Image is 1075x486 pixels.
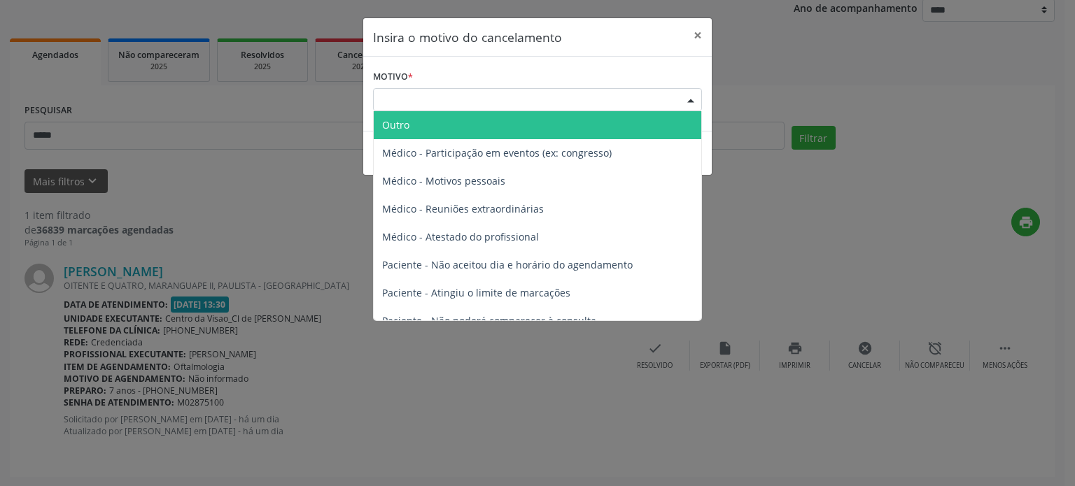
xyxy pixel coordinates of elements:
span: Paciente - Não poderá comparecer à consulta [382,314,596,327]
span: Médico - Reuniões extraordinárias [382,202,544,215]
button: Close [684,18,712,52]
span: Paciente - Atingiu o limite de marcações [382,286,570,299]
h5: Insira o motivo do cancelamento [373,28,562,46]
span: Outro [382,118,409,131]
span: Médico - Participação em eventos (ex: congresso) [382,146,612,159]
span: Médico - Motivos pessoais [382,174,505,187]
span: Médico - Atestado do profissional [382,230,539,243]
label: Motivo [373,66,413,88]
span: Paciente - Não aceitou dia e horário do agendamento [382,258,633,271]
